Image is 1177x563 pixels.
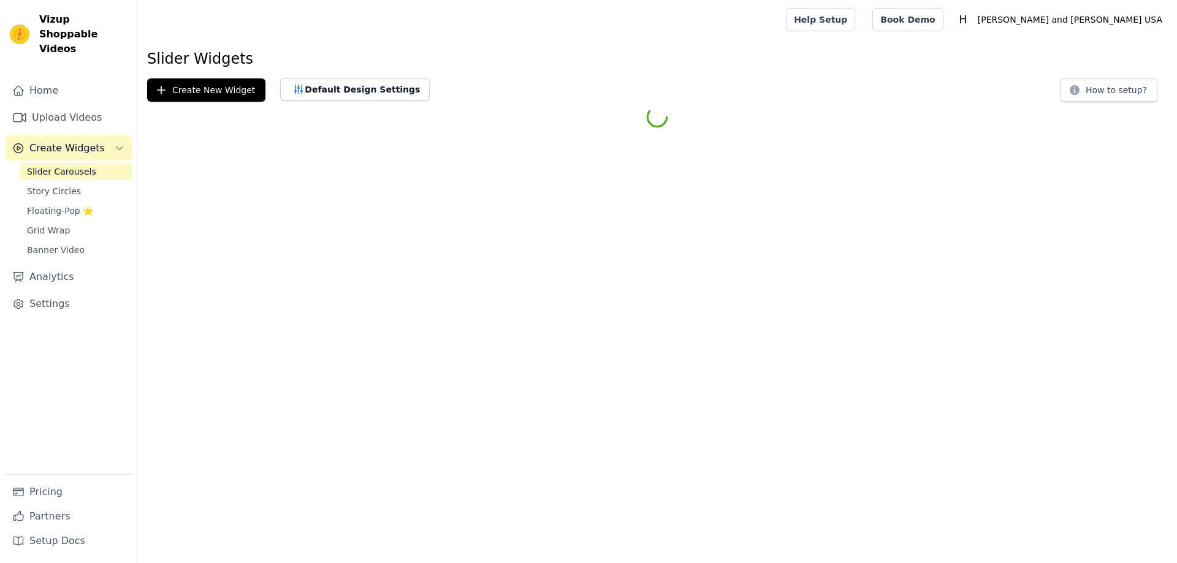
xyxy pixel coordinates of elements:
span: Slider Carousels [27,165,96,178]
span: Banner Video [27,244,85,256]
span: Grid Wrap [27,224,70,236]
a: Grid Wrap [20,222,132,239]
a: Book Demo [872,8,943,31]
span: Floating-Pop ⭐ [27,205,93,217]
a: Analytics [5,265,132,289]
a: Floating-Pop ⭐ [20,202,132,219]
button: Create Widgets [5,136,132,161]
a: How to setup? [1061,87,1157,99]
a: Story Circles [20,183,132,200]
a: Upload Videos [5,105,132,130]
a: Home [5,78,132,103]
span: Vizup Shoppable Videos [39,12,127,56]
button: Default Design Settings [280,78,430,100]
a: Slider Carousels [20,163,132,180]
img: Vizup [10,25,29,44]
p: [PERSON_NAME] and [PERSON_NAME] USA [973,9,1167,31]
a: Pricing [5,480,132,504]
span: Create Widgets [29,141,105,156]
a: Partners [5,504,132,529]
button: Create New Widget [147,78,265,102]
a: Help Setup [786,8,855,31]
a: Setup Docs [5,529,132,553]
span: Story Circles [27,185,81,197]
h1: Slider Widgets [147,49,1167,69]
button: How to setup? [1061,78,1157,102]
button: H [PERSON_NAME] and [PERSON_NAME] USA [953,9,1167,31]
text: H [959,13,967,26]
a: Settings [5,292,132,316]
a: Banner Video [20,241,132,259]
